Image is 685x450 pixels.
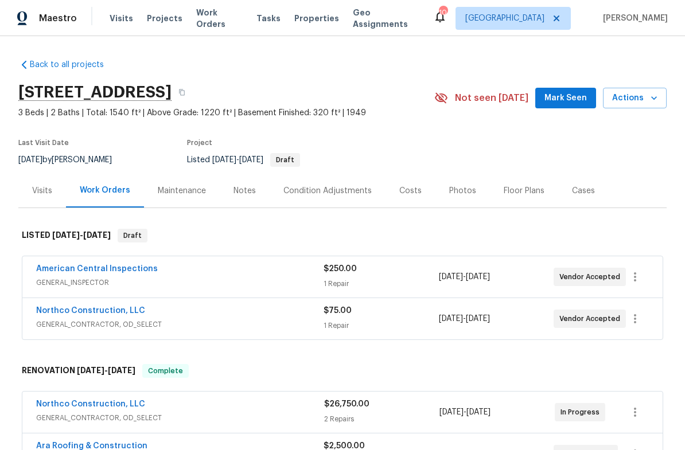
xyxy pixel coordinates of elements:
[561,406,604,418] span: In Progress
[449,185,476,197] div: Photos
[77,366,135,374] span: -
[18,353,667,389] div: RENOVATION [DATE]-[DATE]Complete
[18,107,434,119] span: 3 Beds | 2 Baths | Total: 1540 ft² | Above Grade: 1220 ft² | Basement Finished: 320 ft² | 1949
[324,400,369,408] span: $26,750.00
[32,185,52,197] div: Visits
[18,59,129,71] a: Back to all projects
[455,92,528,104] span: Not seen [DATE]
[603,88,667,109] button: Actions
[544,91,587,105] span: Mark Seen
[559,271,625,283] span: Vendor Accepted
[36,307,145,315] a: Northco Construction, LLC
[466,315,490,323] span: [DATE]
[535,88,596,109] button: Mark Seen
[504,185,544,197] div: Floor Plans
[324,413,439,425] div: 2 Repairs
[233,185,256,197] div: Notes
[52,231,111,239] span: -
[212,156,263,164] span: -
[158,185,206,197] div: Maintenance
[147,13,182,24] span: Projects
[187,139,212,146] span: Project
[465,13,544,24] span: [GEOGRAPHIC_DATA]
[18,139,69,146] span: Last Visit Date
[110,13,133,24] span: Visits
[283,185,372,197] div: Condition Adjustments
[108,366,135,374] span: [DATE]
[439,271,490,283] span: -
[36,400,145,408] a: Northco Construction, LLC
[36,412,324,424] span: GENERAL_CONTRACTOR, OD_SELECT
[196,7,243,30] span: Work Orders
[18,156,42,164] span: [DATE]
[612,91,657,105] span: Actions
[172,82,192,103] button: Copy Address
[22,229,111,242] h6: LISTED
[439,313,490,324] span: -
[439,315,463,323] span: [DATE]
[466,408,491,416] span: [DATE]
[77,366,104,374] span: [DATE]
[324,307,352,315] span: $75.00
[598,13,668,24] span: [PERSON_NAME]
[572,185,595,197] div: Cases
[324,265,357,273] span: $250.00
[18,153,126,167] div: by [PERSON_NAME]
[353,7,419,30] span: Geo Assignments
[83,231,111,239] span: [DATE]
[36,277,324,288] span: GENERAL_INSPECTOR
[439,406,491,418] span: -
[52,231,80,239] span: [DATE]
[271,156,299,163] span: Draft
[324,278,438,289] div: 1 Repair
[36,442,147,450] a: Ara Roofing & Construction
[399,185,422,197] div: Costs
[294,13,339,24] span: Properties
[466,273,490,281] span: [DATE]
[18,217,667,254] div: LISTED [DATE]-[DATE]Draft
[39,13,77,24] span: Maestro
[439,408,464,416] span: [DATE]
[119,230,146,241] span: Draft
[36,265,158,273] a: American Central Inspections
[22,364,135,378] h6: RENOVATION
[439,273,463,281] span: [DATE]
[187,156,300,164] span: Listed
[239,156,263,164] span: [DATE]
[256,14,281,22] span: Tasks
[36,319,324,330] span: GENERAL_CONTRACTOR, OD_SELECT
[439,7,447,18] div: 10
[559,313,625,324] span: Vendor Accepted
[212,156,236,164] span: [DATE]
[324,320,438,331] div: 1 Repair
[143,365,188,377] span: Complete
[80,185,130,196] div: Work Orders
[324,442,365,450] span: $2,500.00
